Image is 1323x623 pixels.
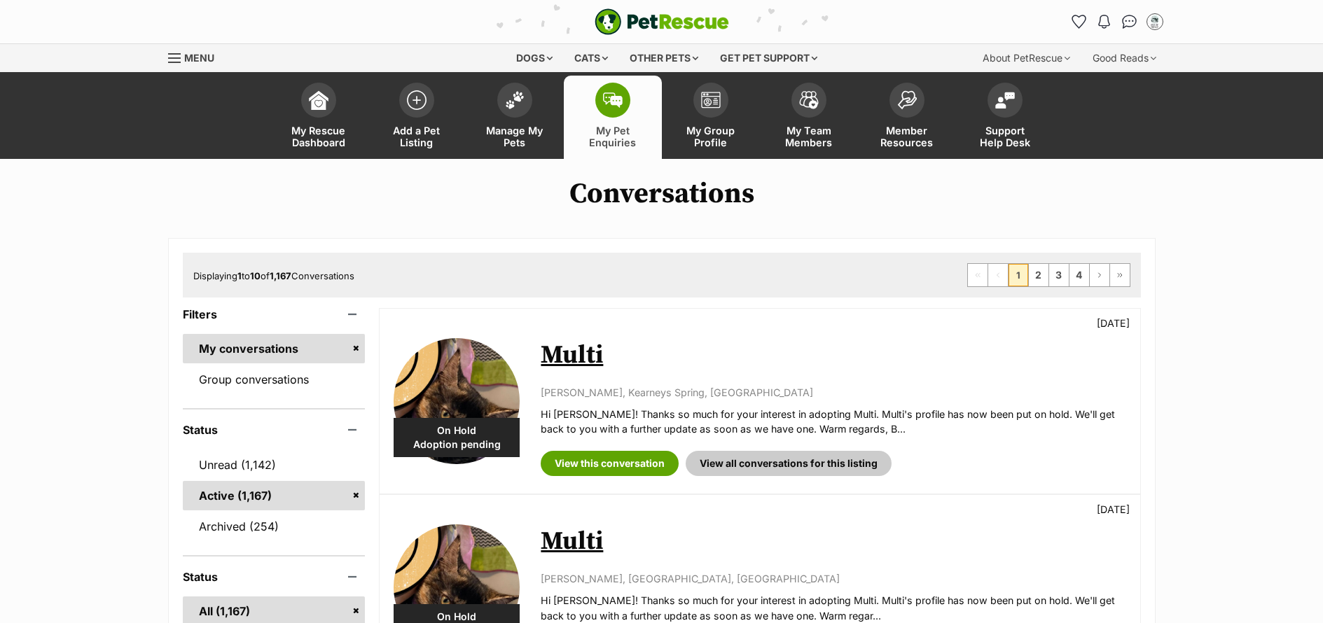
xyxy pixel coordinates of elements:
[541,571,1125,586] p: [PERSON_NAME], [GEOGRAPHIC_DATA], [GEOGRAPHIC_DATA]
[564,44,618,72] div: Cats
[309,90,328,110] img: dashboard-icon-eb2f2d2d3e046f16d808141f083e7271f6b2e854fb5c12c21221c1fb7104beca.svg
[183,512,366,541] a: Archived (254)
[183,423,366,436] header: Status
[1068,10,1166,33] ul: Account quick links
[620,44,708,72] div: Other pets
[777,125,840,148] span: My Team Members
[564,76,662,159] a: My Pet Enquiries
[1122,15,1137,29] img: chat-41dd97257d64d25036548639549fe6c8038ab92f7586957e7f3b1b290dea8141.svg
[858,76,956,159] a: Member Resources
[603,92,623,108] img: pet-enquiries-icon-7e3ad2cf08bfb03b45e93fb7055b45f3efa6380592205ae92323e6603595dc1f.svg
[368,76,466,159] a: Add a Pet Listing
[394,338,520,464] img: Multi
[581,125,644,148] span: My Pet Enquiries
[968,264,988,286] span: First page
[897,90,917,109] img: member-resources-icon-8e73f808a243e03378d46382f2149f9095a855e16c252ad45f914b54edf8863c.svg
[1148,15,1162,29] img: Belle Vie Animal Rescue profile pic
[956,76,1054,159] a: Support Help Desk
[541,385,1125,400] p: [PERSON_NAME], Kearneys Spring, [GEOGRAPHIC_DATA]
[974,125,1037,148] span: Support Help Desk
[710,44,827,72] div: Get pet support
[1110,264,1130,286] a: Last page
[385,125,448,148] span: Add a Pet Listing
[270,270,291,281] strong: 1,167
[541,593,1125,623] p: Hi [PERSON_NAME]! Thanks so much for your interest in adopting Multi. Multi's profile has now bee...
[662,76,760,159] a: My Group Profile
[995,92,1015,108] img: help-desk-icon-fdf02630f3aa405de69fd3d07c3f3aa587a6932b1a1747fa1d2bba05be0121f9.svg
[973,44,1080,72] div: About PetRescue
[394,418,520,457] div: On Hold
[1029,264,1048,286] a: Page 2
[505,91,525,109] img: manage-my-pets-icon-02211641906a0b7f246fdf0571729dbe1e7629f14944591b6c1af311fb30b64b.svg
[1090,264,1109,286] a: Next page
[541,339,603,371] a: Multi
[183,450,366,479] a: Unread (1,142)
[168,44,224,69] a: Menu
[541,407,1125,437] p: Hi [PERSON_NAME]! Thanks so much for your interest in adopting Multi. Multi's profile has now bee...
[183,481,366,510] a: Active (1,167)
[483,125,546,148] span: Manage My Pets
[1068,10,1090,33] a: Favourites
[184,52,214,64] span: Menu
[686,451,892,476] a: View all conversations for this listing
[183,570,366,583] header: Status
[701,92,721,108] img: group-profile-icon-3fa3cf56718a62981997c0bc7e787c4b2cf8bcc04b72c1350f741eb67cf2f40e.svg
[1009,264,1028,286] span: Page 1
[799,91,819,109] img: team-members-icon-5396bd8760b3fe7c0b43da4ab00e1e3bb1a5d9ba89233759b79545d2d3fc5d0d.svg
[1097,316,1130,330] p: [DATE]
[183,308,366,321] header: Filters
[466,76,564,159] a: Manage My Pets
[183,334,366,363] a: My conversations
[1144,10,1166,33] button: My account
[1069,264,1089,286] a: Page 4
[407,90,427,110] img: add-pet-listing-icon-0afa8454b4691262ce3f59096e99ab1cd57d4a30225e0717b998d2c9b9846f56.svg
[595,8,729,35] img: logo-e224e6f780fb5917bec1dbf3a21bbac754714ae5b6737aabdf751b685950b380.svg
[1093,10,1116,33] button: Notifications
[967,263,1130,287] nav: Pagination
[541,451,679,476] a: View this conversation
[183,365,366,394] a: Group conversations
[193,270,354,281] span: Displaying to of Conversations
[1049,264,1069,286] a: Page 3
[270,76,368,159] a: My Rescue Dashboard
[875,125,938,148] span: Member Resources
[287,125,350,148] span: My Rescue Dashboard
[988,264,1008,286] span: Previous page
[1097,502,1130,517] p: [DATE]
[595,8,729,35] a: PetRescue
[1098,15,1109,29] img: notifications-46538b983faf8c2785f20acdc204bb7945ddae34d4c08c2a6579f10ce5e182be.svg
[237,270,242,281] strong: 1
[760,76,858,159] a: My Team Members
[394,437,520,451] span: Adoption pending
[541,526,603,557] a: Multi
[506,44,562,72] div: Dogs
[1083,44,1166,72] div: Good Reads
[679,125,742,148] span: My Group Profile
[1118,10,1141,33] a: Conversations
[250,270,261,281] strong: 10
